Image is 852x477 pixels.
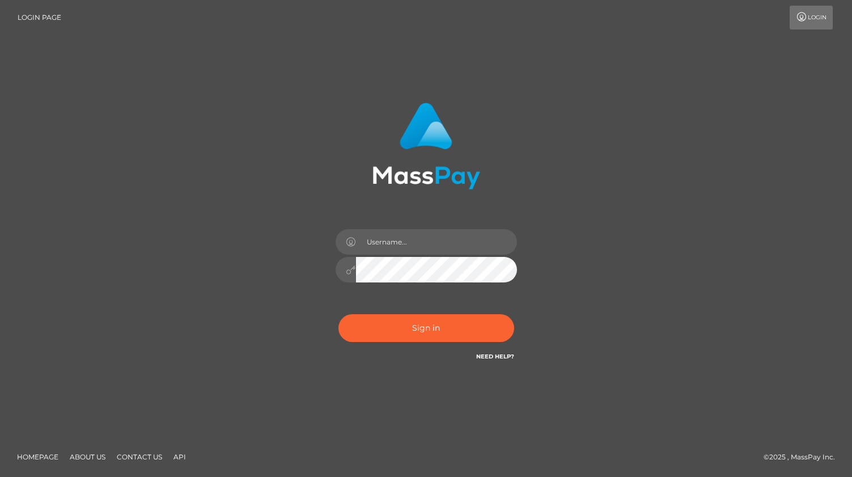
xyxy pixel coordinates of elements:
a: Contact Us [112,448,167,466]
a: Homepage [12,448,63,466]
input: Username... [356,229,517,255]
button: Sign in [338,314,514,342]
div: © 2025 , MassPay Inc. [764,451,843,463]
img: MassPay Login [372,103,480,189]
a: API [169,448,190,466]
a: Need Help? [476,353,514,360]
a: Login [790,6,833,29]
a: About Us [65,448,110,466]
a: Login Page [18,6,61,29]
